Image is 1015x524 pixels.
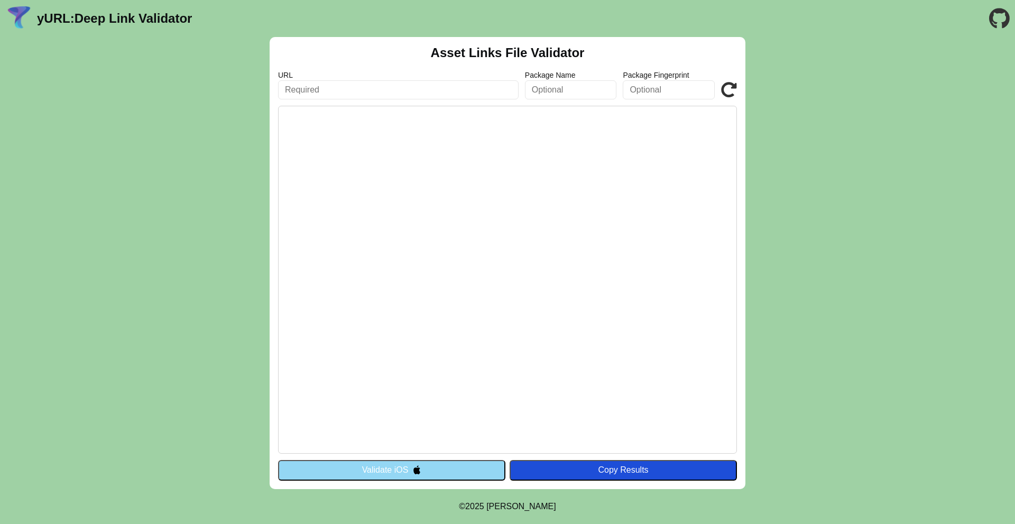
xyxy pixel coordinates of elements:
[525,71,617,79] label: Package Name
[5,5,33,32] img: yURL Logo
[623,71,715,79] label: Package Fingerprint
[278,71,519,79] label: URL
[465,502,484,511] span: 2025
[412,465,421,474] img: appleIcon.svg
[510,460,737,480] button: Copy Results
[431,45,585,60] h2: Asset Links File Validator
[278,460,505,480] button: Validate iOS
[278,80,519,99] input: Required
[37,11,192,26] a: yURL:Deep Link Validator
[486,502,556,511] a: Michael Ibragimchayev's Personal Site
[515,465,732,475] div: Copy Results
[459,489,556,524] footer: ©
[525,80,617,99] input: Optional
[623,80,715,99] input: Optional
